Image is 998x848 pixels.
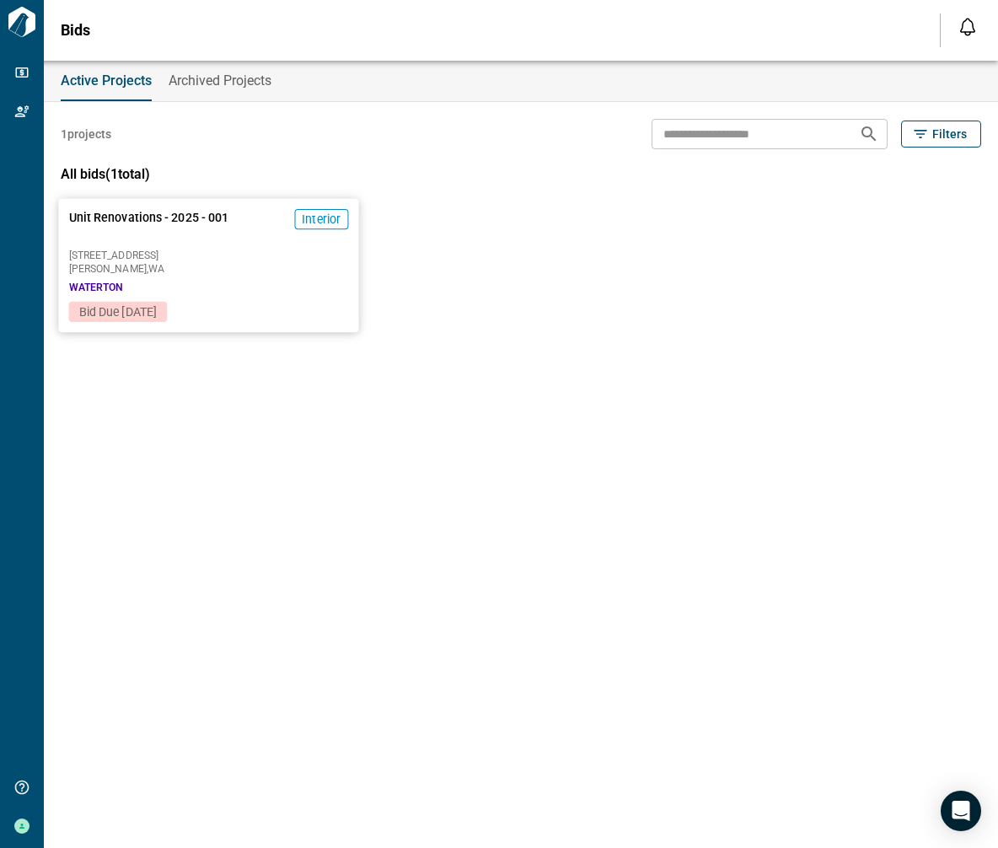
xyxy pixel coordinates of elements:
button: Search projects [852,117,886,151]
span: Archived Projects [169,72,271,89]
button: Filters [901,121,981,148]
span: Filters [932,126,967,142]
span: [PERSON_NAME] , WA [69,264,349,274]
span: 1 projects [61,126,111,142]
div: base tabs [44,61,998,101]
span: Bid Due [DATE] [79,305,157,319]
div: Open Intercom Messenger [941,791,981,831]
span: WATERTON [69,281,123,294]
span: Bids [61,22,90,39]
span: Interior [302,211,341,228]
span: [STREET_ADDRESS] [69,250,349,260]
button: Open notification feed [954,13,981,40]
span: Active Projects [61,72,152,89]
span: Unit Renovations - 2025 - 001 [69,209,229,244]
span: All bids ( 1 total) [61,166,150,182]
